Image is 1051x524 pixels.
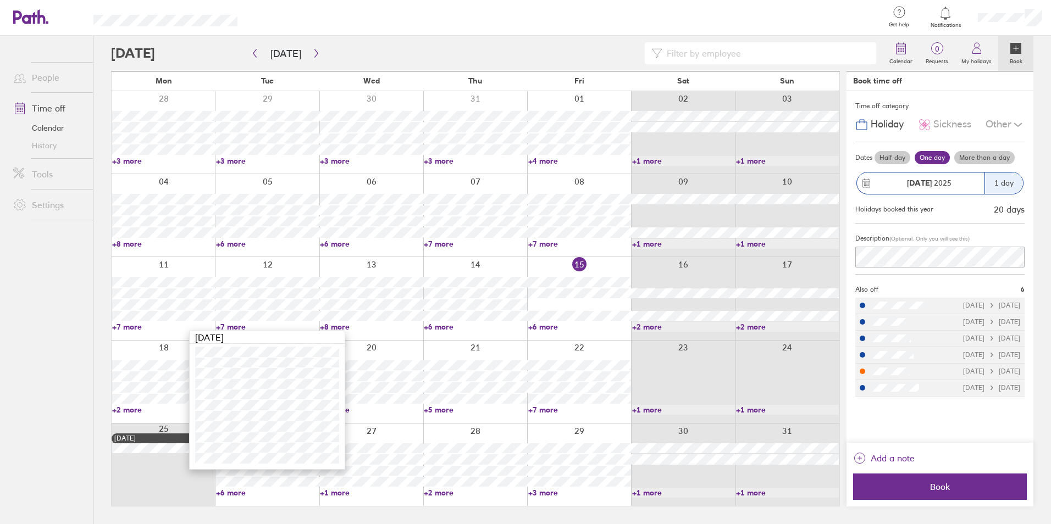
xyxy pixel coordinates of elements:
[915,151,950,164] label: One day
[928,5,964,29] a: Notifications
[963,335,1020,342] div: [DATE] [DATE]
[424,488,527,498] a: +2 more
[112,322,215,332] a: +7 more
[632,405,735,415] a: +1 more
[736,322,839,332] a: +2 more
[662,43,870,64] input: Filter by employee
[261,76,274,85] span: Tue
[871,119,904,130] span: Holiday
[677,76,689,85] span: Sat
[4,194,93,216] a: Settings
[528,156,631,166] a: +4 more
[216,488,319,498] a: +6 more
[4,66,93,88] a: People
[632,239,735,249] a: +1 more
[1021,286,1025,293] span: 6
[855,98,1025,114] div: Time off category
[881,21,917,28] span: Get help
[919,36,955,71] a: 0Requests
[907,178,932,188] strong: [DATE]
[855,286,878,293] span: Also off
[855,234,889,242] span: Description
[632,322,735,332] a: +2 more
[424,405,527,415] a: +5 more
[919,44,955,53] span: 0
[853,76,902,85] div: Book time off
[4,97,93,119] a: Time off
[424,322,527,332] a: +6 more
[986,114,1025,135] div: Other
[780,76,794,85] span: Sun
[424,239,527,249] a: +7 more
[190,331,345,344] div: [DATE]
[156,76,172,85] span: Mon
[883,55,919,65] label: Calendar
[363,76,380,85] span: Wed
[871,449,915,467] span: Add a note
[320,239,423,249] a: +6 more
[320,488,423,498] a: +1 more
[320,405,423,415] a: +3 more
[320,156,423,166] a: +3 more
[4,119,93,137] a: Calendar
[216,322,319,332] a: +7 more
[112,156,215,166] a: +3 more
[114,434,213,442] div: [DATE]
[963,367,1020,375] div: [DATE] [DATE]
[907,179,952,187] span: 2025
[1003,55,1029,65] label: Book
[963,302,1020,309] div: [DATE] [DATE]
[216,156,319,166] a: +3 more
[998,36,1033,71] a: Book
[112,239,215,249] a: +8 more
[955,55,998,65] label: My holidays
[855,154,872,161] span: Dates
[928,22,964,29] span: Notifications
[861,482,1019,492] span: Book
[933,119,971,130] span: Sickness
[736,239,839,249] a: +1 more
[112,405,215,415] a: +2 more
[528,488,631,498] a: +3 more
[468,76,482,85] span: Thu
[736,405,839,415] a: +1 more
[736,156,839,166] a: +1 more
[963,351,1020,359] div: [DATE] [DATE]
[632,488,735,498] a: +1 more
[528,405,631,415] a: +7 more
[632,156,735,166] a: +1 more
[4,163,93,185] a: Tools
[4,137,93,154] a: History
[955,36,998,71] a: My holidays
[855,205,933,213] div: Holidays booked this year
[574,76,584,85] span: Fri
[216,239,319,249] a: +6 more
[963,384,1020,392] div: [DATE] [DATE]
[883,36,919,71] a: Calendar
[853,449,915,467] button: Add a note
[528,322,631,332] a: +6 more
[736,488,839,498] a: +1 more
[853,473,1027,500] button: Book
[889,235,970,242] span: (Optional. Only you will see this)
[984,172,1023,194] div: 1 day
[424,156,527,166] a: +3 more
[320,322,423,332] a: +8 more
[919,55,955,65] label: Requests
[994,204,1025,214] div: 20 days
[528,239,631,249] a: +7 more
[954,151,1015,164] label: More than a day
[855,166,1025,200] button: [DATE] 20251 day
[875,151,910,164] label: Half day
[963,318,1020,326] div: [DATE] [DATE]
[262,44,310,63] button: [DATE]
